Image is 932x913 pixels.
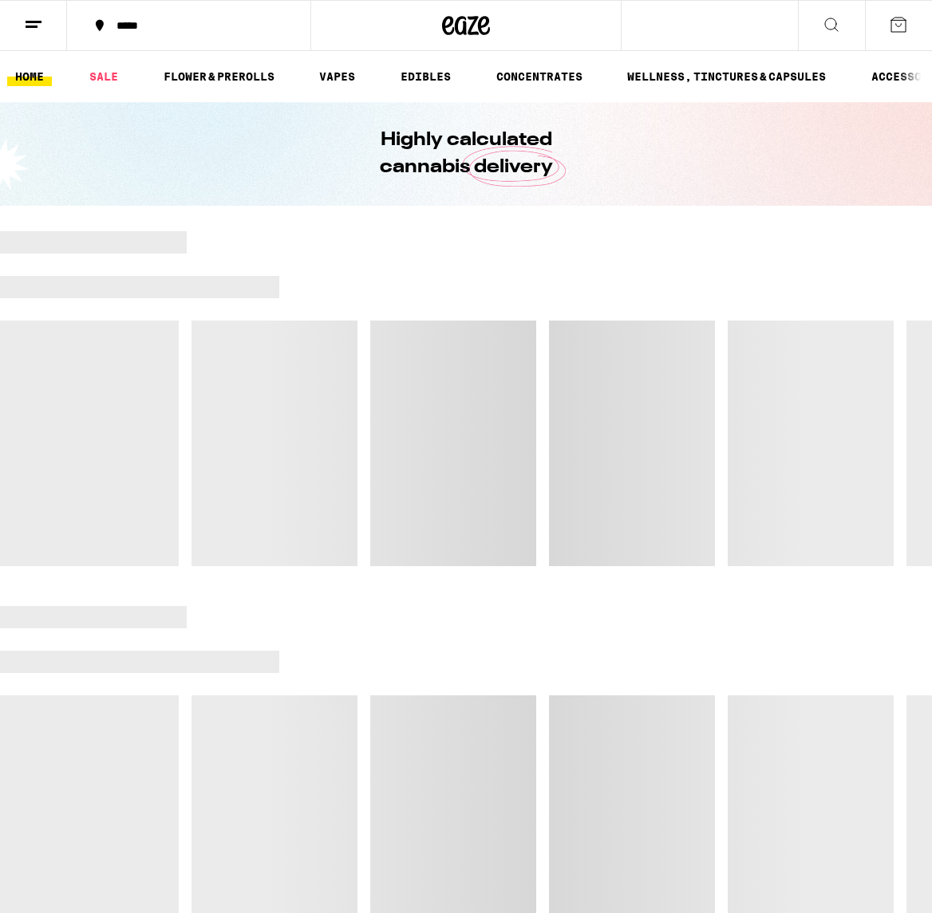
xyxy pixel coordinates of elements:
[156,67,282,86] a: FLOWER & PREROLLS
[334,127,598,181] h1: Highly calculated cannabis delivery
[7,67,52,86] a: HOME
[311,67,363,86] a: VAPES
[488,67,590,86] a: CONCENTRATES
[393,67,459,86] a: EDIBLES
[619,67,834,86] a: WELLNESS, TINCTURES & CAPSULES
[81,67,126,86] a: SALE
